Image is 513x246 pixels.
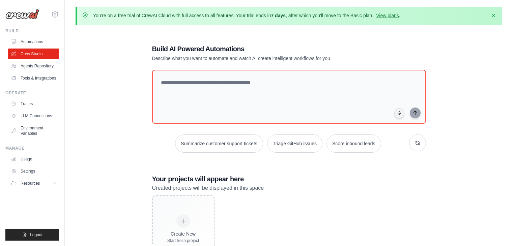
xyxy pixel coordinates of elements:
button: Get new suggestions [409,134,426,151]
h1: Build AI Powered Automations [152,44,379,54]
span: Logout [30,232,42,238]
a: View plans [376,13,399,18]
div: Start fresh project [167,238,199,243]
div: Build [5,28,59,34]
button: Score inbound leads [326,134,381,153]
p: Created projects will be displayed in this space [152,184,426,192]
button: Logout [5,229,59,241]
span: Resources [21,181,40,186]
a: Crew Studio [8,49,59,59]
strong: 7 days [271,13,286,18]
a: Usage [8,154,59,164]
a: Tools & Integrations [8,73,59,84]
h3: Your projects will appear here [152,174,426,184]
a: Automations [8,36,59,47]
img: Logo [5,9,39,19]
a: Environment Variables [8,123,59,139]
div: Operate [5,90,59,96]
p: You're on a free trial of CrewAI Cloud with full access to all features. Your trial ends in , aft... [93,12,400,19]
p: Describe what you want to automate and watch AI create intelligent workflows for you [152,55,379,62]
button: Resources [8,178,59,189]
a: Settings [8,166,59,177]
a: Agents Repository [8,61,59,71]
a: LLM Connections [8,111,59,121]
button: Triage GitHub issues [267,134,322,153]
div: Create New [167,230,199,237]
button: Click to speak your automation idea [394,108,404,118]
div: Manage [5,146,59,151]
a: Traces [8,98,59,109]
button: Summarize customer support tickets [175,134,263,153]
